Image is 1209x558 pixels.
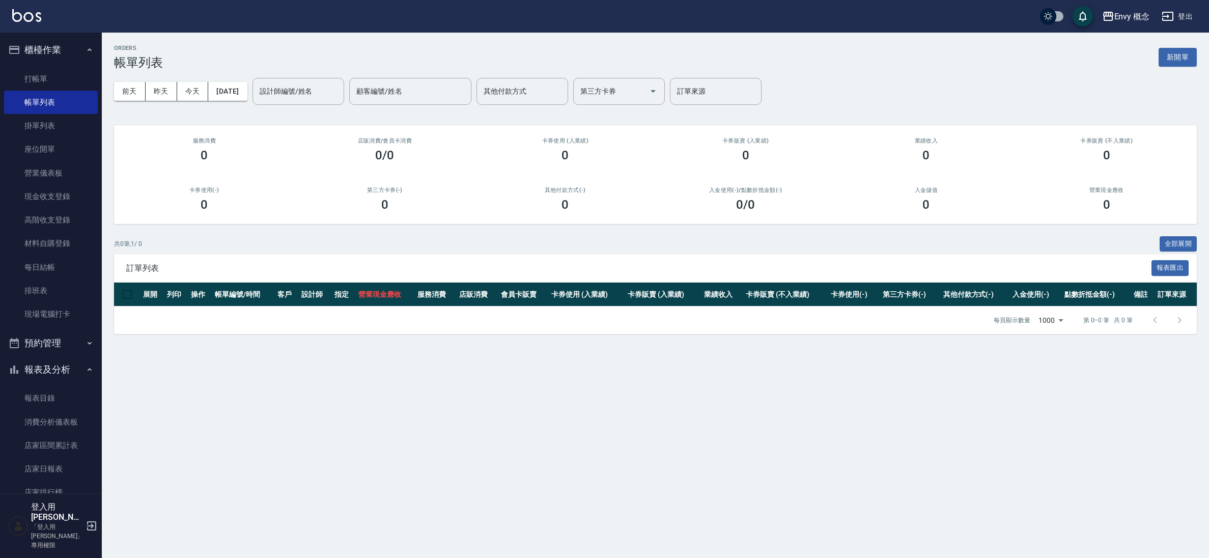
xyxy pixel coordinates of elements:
a: 帳單列表 [4,91,98,114]
th: 入金使用(-) [1010,283,1062,306]
p: 共 0 筆, 1 / 0 [114,239,142,248]
h3: 0 [561,198,569,212]
th: 操作 [188,283,212,306]
h3: 0 [922,198,930,212]
a: 消費分析儀表板 [4,410,98,434]
h2: 卡券販賣 (不入業績) [1029,137,1185,144]
h3: 0 [742,148,749,162]
h3: 0 [922,148,930,162]
a: 店家區間累計表 [4,434,98,457]
h3: 服務消費 [126,137,283,144]
h2: 卡券販賣 (入業績) [668,137,824,144]
a: 現金收支登錄 [4,185,98,208]
h3: 0 /0 [736,198,755,212]
h2: 卡券使用(-) [126,187,283,193]
a: 新開單 [1159,52,1197,62]
h3: 0 [201,198,208,212]
img: Person [8,516,29,536]
h2: 入金儲值 [848,187,1004,193]
p: 每頁顯示數量 [994,316,1030,325]
button: 報表匯出 [1151,260,1189,276]
button: 新開單 [1159,48,1197,67]
h2: 其他付款方式(-) [487,187,643,193]
th: 第三方卡券(-) [880,283,941,306]
a: 座位開單 [4,137,98,161]
h2: 業績收入 [848,137,1004,144]
th: 設計師 [299,283,332,306]
th: 備註 [1131,283,1155,306]
h3: 0 [201,148,208,162]
a: 材料自購登錄 [4,232,98,255]
h2: 卡券使用 (入業績) [487,137,643,144]
th: 列印 [164,283,188,306]
th: 其他付款方式(-) [941,283,1010,306]
img: Logo [12,9,41,22]
h3: 0 [1103,198,1110,212]
button: 全部展開 [1160,236,1197,252]
button: [DATE] [208,82,247,101]
button: 登出 [1158,7,1197,26]
a: 店家日報表 [4,457,98,481]
h2: 店販消費 /會員卡消費 [307,137,463,144]
h2: 第三方卡券(-) [307,187,463,193]
button: 今天 [177,82,209,101]
h2: 營業現金應收 [1029,187,1185,193]
button: 前天 [114,82,146,101]
th: 卡券使用(-) [828,283,880,306]
button: Envy 概念 [1098,6,1154,27]
button: 昨天 [146,82,177,101]
h2: 入金使用(-) /點數折抵金額(-) [668,187,824,193]
button: save [1073,6,1093,26]
a: 現場電腦打卡 [4,302,98,326]
span: 訂單列表 [126,263,1151,273]
a: 店家排行榜 [4,481,98,504]
th: 卡券使用 (入業績) [549,283,625,306]
th: 客戶 [275,283,299,306]
h3: 0 [1103,148,1110,162]
th: 點數折抵金額(-) [1062,283,1131,306]
a: 掛單列表 [4,114,98,137]
h2: ORDERS [114,45,163,51]
a: 報表匯出 [1151,263,1189,272]
div: Envy 概念 [1114,10,1150,23]
th: 會員卡販賣 [498,283,549,306]
th: 卡券販賣 (不入業績) [743,283,828,306]
th: 指定 [332,283,356,306]
a: 報表目錄 [4,386,98,410]
a: 打帳單 [4,67,98,91]
th: 業績收入 [701,283,743,306]
a: 排班表 [4,279,98,302]
a: 營業儀表板 [4,161,98,185]
h3: 0 [381,198,388,212]
button: 報表及分析 [4,356,98,383]
p: 「登入用[PERSON_NAME]」專用權限 [31,522,83,550]
a: 高階收支登錄 [4,208,98,232]
button: 預約管理 [4,330,98,356]
h3: 0/0 [375,148,394,162]
h3: 0 [561,148,569,162]
a: 每日結帳 [4,256,98,279]
p: 第 0–0 筆 共 0 筆 [1083,316,1133,325]
th: 訂單來源 [1155,283,1197,306]
h3: 帳單列表 [114,55,163,70]
h5: 登入用[PERSON_NAME] [31,502,83,522]
button: Open [645,83,661,99]
th: 服務消費 [415,283,457,306]
th: 帳單編號/時間 [212,283,275,306]
div: 1000 [1034,306,1067,334]
button: 櫃檯作業 [4,37,98,63]
th: 卡券販賣 (入業績) [625,283,701,306]
th: 展開 [140,283,164,306]
th: 營業現金應收 [356,283,415,306]
th: 店販消費 [457,283,498,306]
